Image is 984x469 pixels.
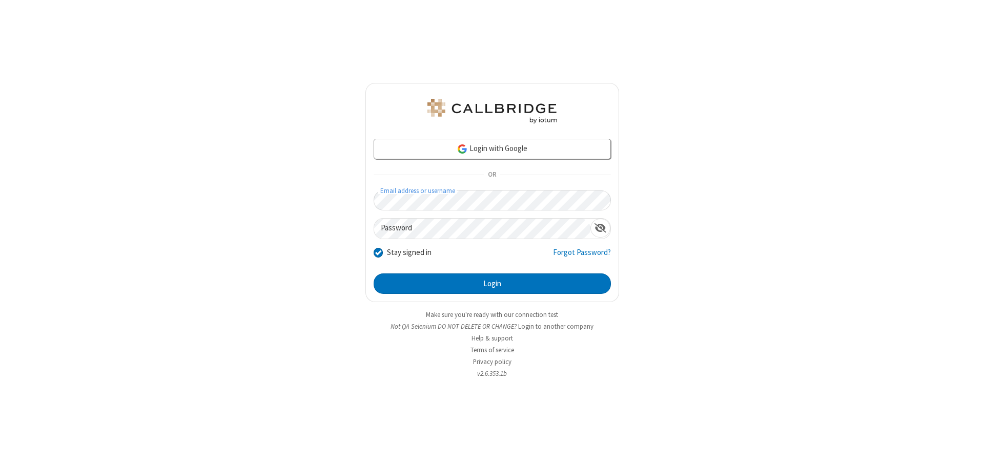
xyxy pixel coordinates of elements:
label: Stay signed in [387,247,432,259]
input: Password [374,219,590,239]
a: Forgot Password? [553,247,611,266]
img: google-icon.png [457,143,468,155]
li: Not QA Selenium DO NOT DELETE OR CHANGE? [365,322,619,331]
li: v2.6.353.1b [365,369,619,378]
input: Email address or username [374,190,611,210]
a: Make sure you're ready with our connection test [426,310,558,319]
img: QA Selenium DO NOT DELETE OR CHANGE [425,99,559,123]
a: Privacy policy [473,357,511,366]
a: Help & support [471,334,513,343]
a: Terms of service [470,346,514,354]
div: Show password [590,219,610,238]
button: Login [374,273,611,294]
a: Login with Google [374,139,611,159]
button: Login to another company [518,322,593,331]
span: OR [484,168,500,182]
